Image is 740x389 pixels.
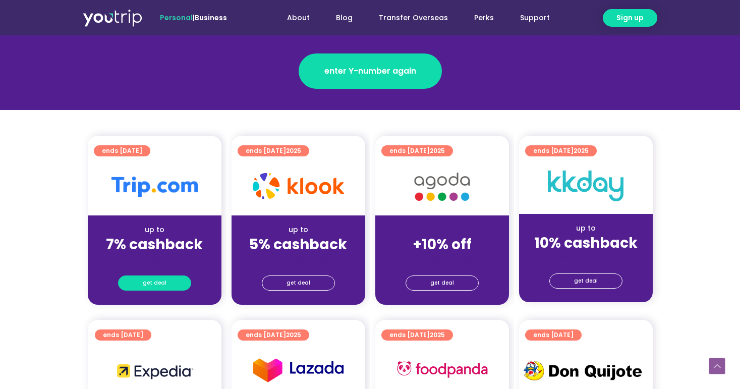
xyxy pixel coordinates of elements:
a: Business [195,13,227,23]
span: 2025 [574,146,589,155]
a: get deal [262,275,335,291]
strong: +10% off [413,235,472,254]
div: up to [527,223,645,234]
a: get deal [406,275,479,291]
div: (for stays only) [240,254,357,264]
div: up to [240,225,357,235]
span: Sign up [616,13,644,23]
span: get deal [430,276,454,290]
a: ends [DATE]2025 [238,145,309,156]
a: ends [DATE]2025 [381,145,453,156]
div: (for stays only) [96,254,213,264]
strong: 5% cashback [249,235,347,254]
a: get deal [118,275,191,291]
span: ends [DATE] [246,329,301,341]
a: Blog [323,9,366,27]
span: Personal [160,13,193,23]
a: enter Y-number again [299,53,442,89]
a: Support [507,9,563,27]
span: ends [DATE] [102,145,142,156]
div: (for stays only) [527,252,645,263]
a: get deal [549,273,622,289]
a: Perks [461,9,507,27]
span: up to [433,225,451,235]
span: ends [DATE] [389,145,445,156]
div: (for stays only) [383,254,501,264]
a: ends [DATE] [525,329,582,341]
a: Transfer Overseas [366,9,461,27]
a: ends [DATE] [94,145,150,156]
span: 2025 [286,146,301,155]
nav: Menu [254,9,563,27]
span: enter Y-number again [324,65,416,77]
span: 2025 [430,330,445,339]
span: 2025 [430,146,445,155]
span: ends [DATE] [103,329,143,341]
span: get deal [287,276,310,290]
span: get deal [143,276,166,290]
a: ends [DATE]2025 [238,329,309,341]
span: | [160,13,227,23]
strong: 7% cashback [106,235,203,254]
a: ends [DATE] [95,329,151,341]
strong: 10% cashback [534,233,638,253]
a: Sign up [603,9,657,27]
div: up to [96,225,213,235]
a: ends [DATE]2025 [525,145,597,156]
span: ends [DATE] [246,145,301,156]
span: ends [DATE] [533,145,589,156]
span: ends [DATE] [389,329,445,341]
span: 2025 [286,330,301,339]
a: About [274,9,323,27]
span: get deal [574,274,598,288]
a: ends [DATE]2025 [381,329,453,341]
span: ends [DATE] [533,329,574,341]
